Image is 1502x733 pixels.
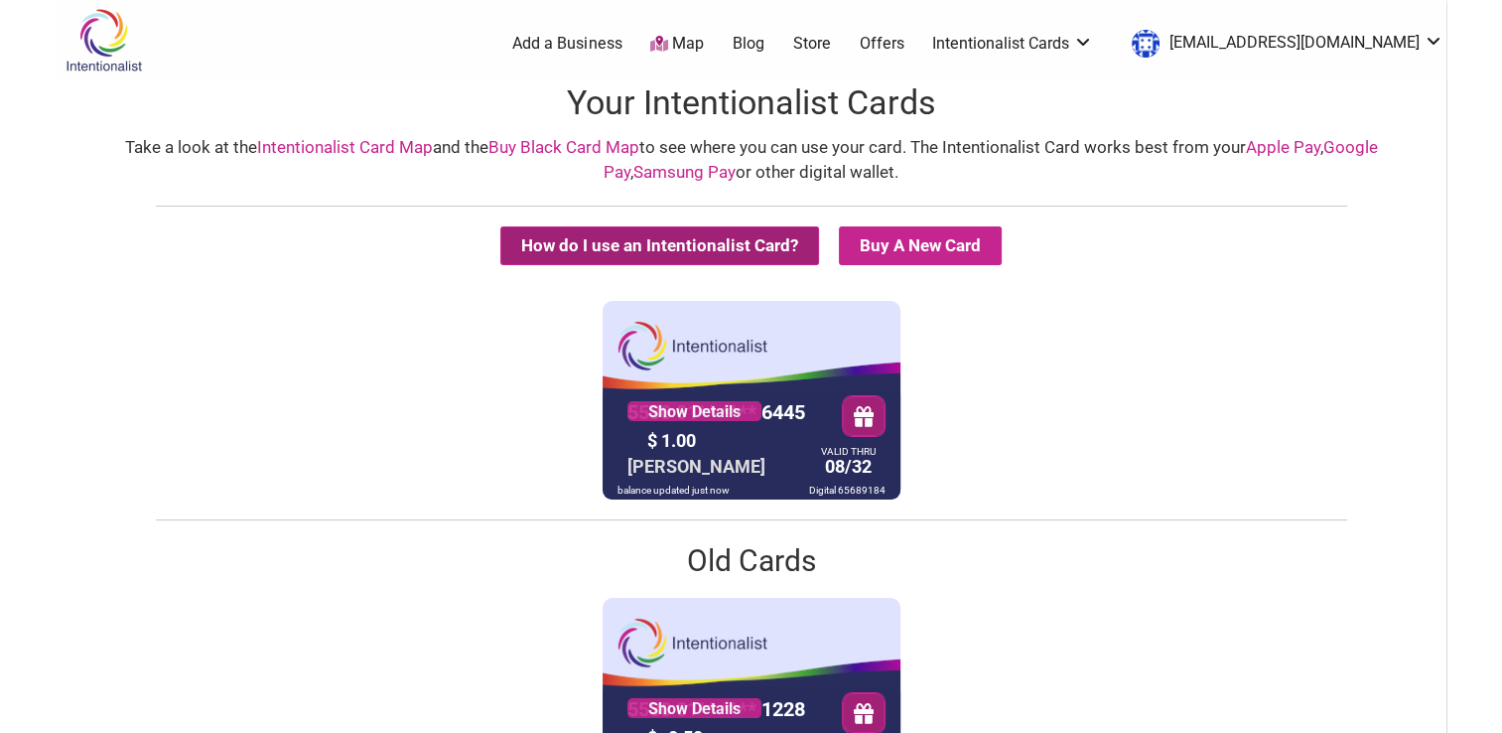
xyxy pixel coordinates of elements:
a: Buy Black Card Map [488,137,639,157]
a: Intentionalist Cards [932,33,1093,55]
div: Take a look at the and the to see where you can use your card. The Intentionalist Card works best... [76,135,1427,186]
a: [EMAIL_ADDRESS][DOMAIN_NAME] [1122,26,1443,62]
li: roussir@hotmail.com [1122,26,1443,62]
div: VALID THRU [821,450,876,453]
div: [PERSON_NAME] [622,451,770,482]
div: $ 1.00 [642,425,811,456]
a: Show Details [627,698,761,718]
a: Map [650,33,704,56]
div: Digital 65689184 [804,481,890,500]
a: Show Details [627,401,761,421]
a: Blog [733,33,764,55]
a: Samsung Pay [633,162,736,182]
button: How do I use an Intentionalist Card? [500,226,819,265]
h1: Your Intentionalist Cards [57,79,1446,127]
a: Add a Business [512,33,621,55]
div: balance updated just now [613,481,735,500]
a: Offers [860,33,904,55]
a: Apple Pay [1246,137,1320,157]
div: 08/32 [816,448,881,482]
a: Intentionalist Card Map [257,137,433,157]
h2: Old Cards [62,540,1441,582]
summary: Buy A New Card [839,226,1002,265]
a: Store [793,33,831,55]
img: Intentionalist [57,8,151,73]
